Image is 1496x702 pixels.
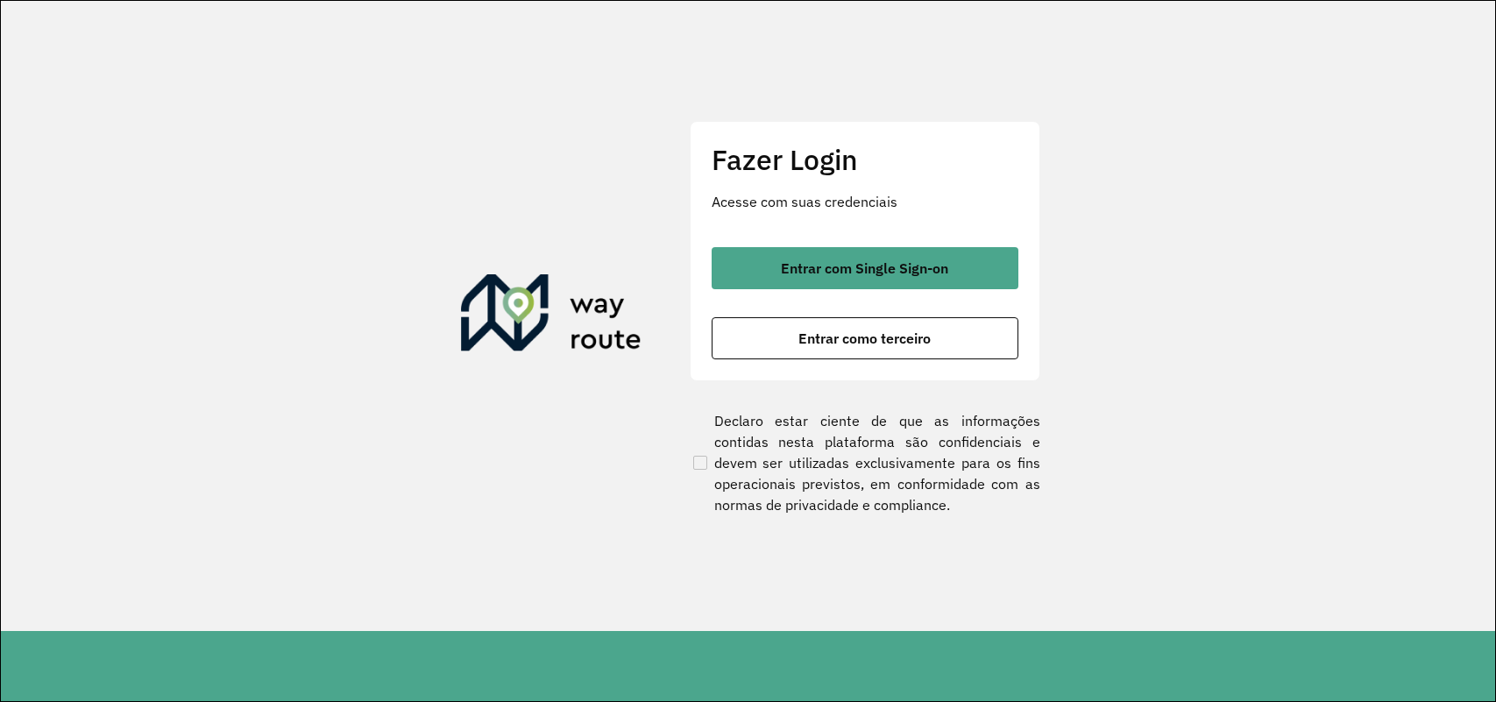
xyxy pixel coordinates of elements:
[461,274,642,358] img: Roteirizador AmbevTech
[798,331,931,345] span: Entrar como terceiro
[781,261,948,275] span: Entrar com Single Sign-on
[712,247,1018,289] button: button
[712,317,1018,359] button: button
[712,143,1018,176] h2: Fazer Login
[690,410,1040,515] label: Declaro estar ciente de que as informações contidas nesta plataforma são confidenciais e devem se...
[712,191,1018,212] p: Acesse com suas credenciais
